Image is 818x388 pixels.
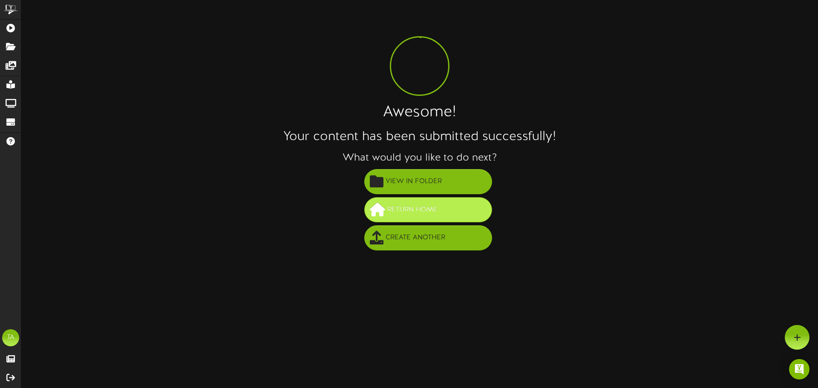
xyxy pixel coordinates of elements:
[789,359,809,379] div: Open Intercom Messenger
[364,197,492,222] button: Return Home
[385,203,440,217] span: Return Home
[21,152,818,164] h3: What would you like to do next?
[364,225,492,250] button: Create Another
[2,329,19,346] div: TA
[21,104,818,121] h1: Awesome!
[383,231,447,245] span: Create Another
[383,175,444,189] span: View in Folder
[21,130,818,144] h2: Your content has been submitted successfully!
[364,169,492,194] button: View in Folder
